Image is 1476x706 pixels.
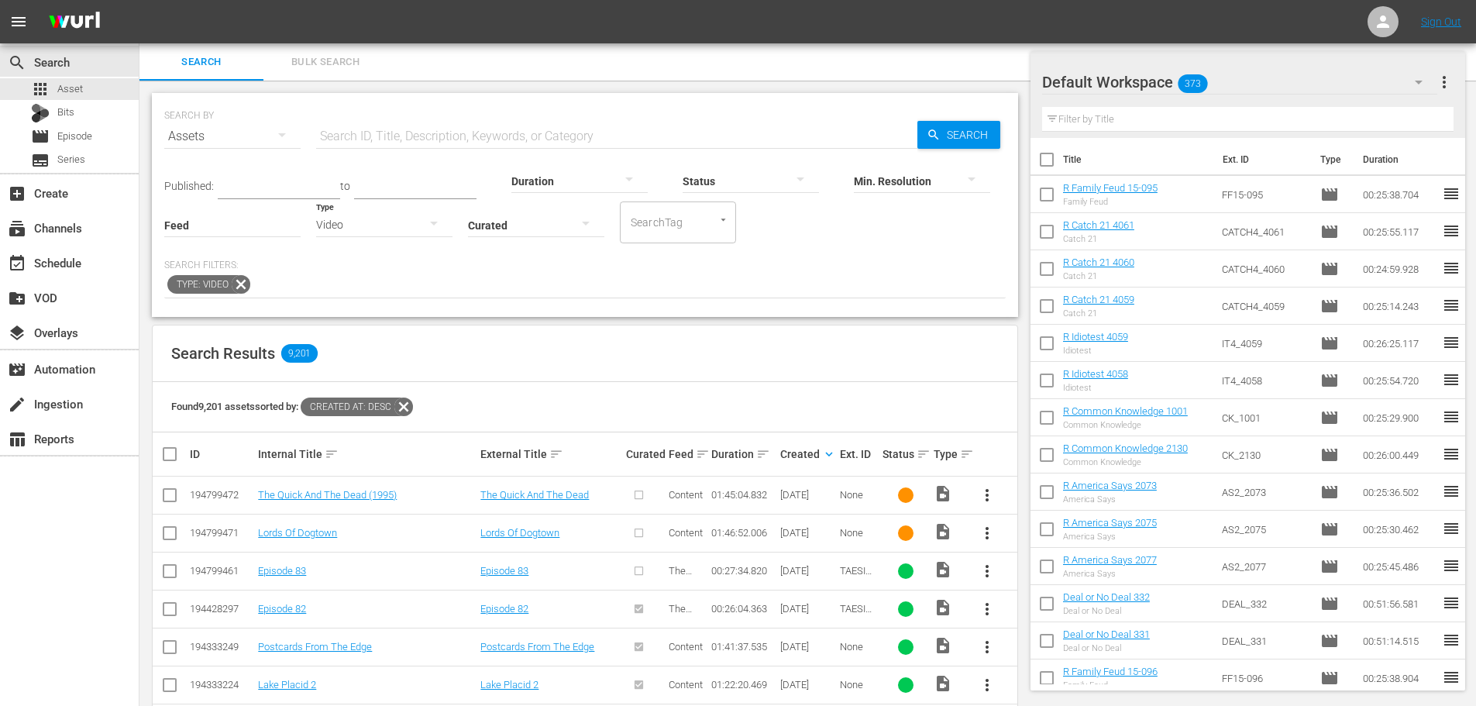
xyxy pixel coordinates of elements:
div: [DATE] [780,641,835,653]
span: Content [669,527,703,539]
button: more_vert [969,515,1006,552]
button: more_vert [969,666,1006,704]
span: Content [669,679,703,691]
div: 194799472 [190,489,253,501]
a: Episode 82 [480,603,528,615]
td: IT4_4059 [1216,325,1315,362]
div: 00:26:04.363 [711,603,775,615]
span: Ingestion [8,395,26,414]
div: Internal Title [258,445,476,463]
div: 194428297 [190,603,253,615]
span: Search [149,53,254,71]
span: Episode [31,127,50,146]
td: 00:25:45.486 [1357,548,1442,585]
td: 00:25:36.502 [1357,474,1442,511]
a: R Family Feud 15-096 [1063,666,1158,677]
span: more_vert [978,638,996,656]
span: reorder [1442,408,1461,426]
div: Bits [31,104,50,122]
span: reorder [1442,631,1461,649]
a: Postcards From The Edge [480,641,594,653]
span: Published: [164,180,214,192]
div: [DATE] [780,527,835,539]
span: Episode [1320,185,1339,204]
span: Reports [8,430,26,449]
span: Search Results [171,344,275,363]
td: CK_1001 [1216,399,1315,436]
a: Deal or No Deal 332 [1063,591,1150,603]
span: Episode [1320,408,1339,427]
span: reorder [1442,333,1461,352]
span: reorder [1442,259,1461,277]
p: Search Filters: [164,259,1006,272]
td: 00:25:30.462 [1357,511,1442,548]
div: Family Feud [1063,197,1158,207]
div: Feed [669,445,707,463]
span: Asset [31,80,50,98]
a: Episode 83 [480,565,528,577]
span: Episode [1320,371,1339,390]
td: CATCH4_4061 [1216,213,1315,250]
div: 00:27:34.820 [711,565,775,577]
span: Content [669,641,703,653]
td: AS2_2077 [1216,548,1315,585]
td: 00:24:59.928 [1357,250,1442,288]
span: Episode [1320,260,1339,278]
div: Catch 21 [1063,271,1134,281]
span: Overlays [8,324,26,343]
span: more_vert [1435,73,1454,91]
a: Deal or No Deal 331 [1063,629,1150,640]
td: CATCH4_4060 [1216,250,1315,288]
span: Content [669,489,703,501]
span: Episode [1320,594,1339,613]
span: reorder [1442,556,1461,575]
span: more_vert [978,600,996,618]
a: Lake Placid 2 [480,679,538,691]
td: DEAL_331 [1216,622,1315,660]
span: sort [325,447,339,461]
button: more_vert [1435,64,1454,101]
span: Episode [1320,557,1339,576]
button: more_vert [969,553,1006,590]
div: Curated [626,448,664,460]
img: ans4CAIJ8jUAAAAAAAAAAAAAAAAAAAAAAAAgQb4GAAAAAAAAAAAAAAAAAAAAAAAAJMjXAAAAAAAAAAAAAAAAAAAAAAAAgAT5G... [37,4,112,40]
span: Type: Video [167,275,232,294]
th: Type [1311,138,1354,181]
div: Common Knowledge [1063,420,1188,430]
td: 00:51:56.581 [1357,585,1442,622]
td: CATCH4_4059 [1216,288,1315,325]
button: more_vert [969,477,1006,514]
span: reorder [1442,668,1461,687]
span: reorder [1442,222,1461,240]
a: R Idiotest 4058 [1063,368,1128,380]
span: sort [756,447,770,461]
td: 00:25:29.900 [1357,399,1442,436]
a: Sign Out [1421,15,1461,28]
div: 01:22:20.469 [711,679,775,691]
span: Video [934,598,952,617]
span: sort [696,447,710,461]
span: Series [31,151,50,170]
div: None [840,489,878,501]
div: Status [883,445,929,463]
span: sort [960,447,974,461]
span: reorder [1442,519,1461,538]
button: more_vert [969,591,1006,628]
span: Bits [57,105,74,120]
span: Search [8,53,26,72]
div: Deal or No Deal [1063,606,1150,616]
span: keyboard_arrow_down [822,447,836,461]
div: America Says [1063,494,1157,505]
td: IT4_4058 [1216,362,1315,399]
span: Created At: desc [301,398,394,416]
th: Ext. ID [1213,138,1312,181]
div: [DATE] [780,565,835,577]
div: 01:41:37.535 [711,641,775,653]
td: DEAL_332 [1216,585,1315,622]
td: 00:25:55.117 [1357,213,1442,250]
a: R Catch 21 4060 [1063,257,1134,268]
div: Family Feud [1063,680,1158,691]
span: Search [941,121,1000,149]
div: ID [190,448,253,460]
div: Ext. ID [840,448,878,460]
